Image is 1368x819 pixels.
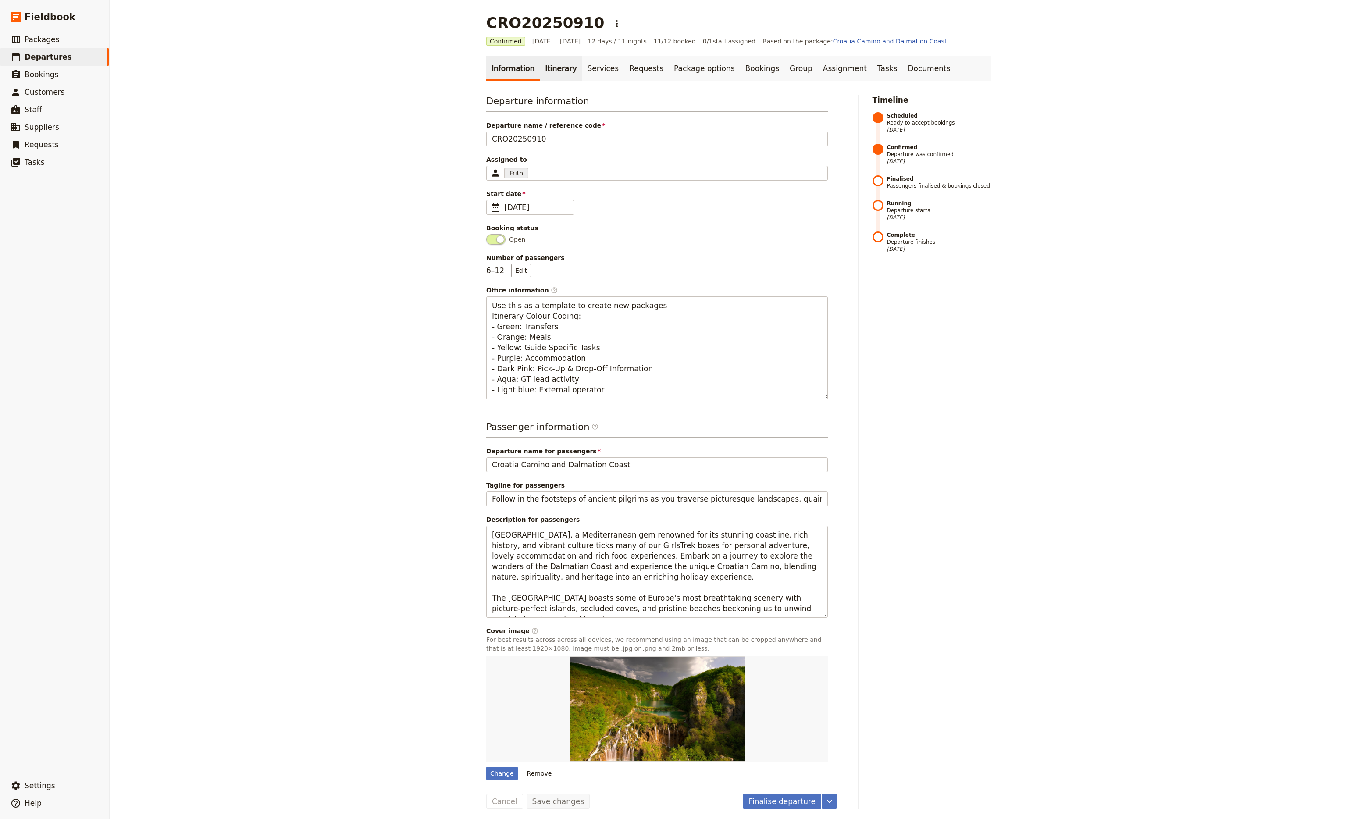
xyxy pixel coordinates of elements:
[540,56,582,81] a: Itinerary
[486,155,828,164] span: Assigned to
[609,16,624,31] button: Actions
[887,126,992,133] span: [DATE]
[486,121,828,130] span: Departure name / reference code
[530,168,532,178] input: Assigned toFrithClear input
[25,70,58,79] span: Bookings
[531,627,538,634] span: ​
[743,794,821,809] button: Finalise departure
[486,286,828,295] span: Office information
[25,88,64,96] span: Customers
[588,37,647,46] span: 12 days / 11 nights
[486,189,828,198] span: Start date
[25,799,42,808] span: Help
[486,95,828,112] h3: Departure information
[551,287,558,294] span: ​
[887,175,992,182] strong: Finalised
[669,56,740,81] a: Package options
[486,264,531,277] p: 6 – 12
[486,457,828,472] input: Departure name for passengers
[486,253,828,262] span: Number of passengers
[582,56,624,81] a: Services
[486,627,828,635] div: Cover image
[25,53,72,61] span: Departures
[624,56,669,81] a: Requests
[509,169,523,178] span: Frith
[486,767,518,780] div: Change
[784,56,818,81] a: Group
[887,214,992,221] span: [DATE]
[887,144,992,151] strong: Confirmed
[486,491,828,506] input: Tagline for passengers
[486,515,828,524] span: Description for passengers
[822,794,837,809] button: More actions
[818,56,872,81] a: Assignment
[25,140,59,149] span: Requests
[486,132,828,146] input: Departure name / reference code
[486,794,523,809] button: Cancel
[762,37,947,46] span: Based on the package:
[833,38,947,45] a: Croatia Camino and Dalmation Coast
[654,37,696,46] span: 11/12 booked
[591,423,598,434] span: ​
[887,112,992,119] strong: Scheduled
[887,175,992,189] span: Passengers finalised & bookings closed
[490,202,501,213] span: ​
[504,202,568,213] span: [DATE]
[486,56,540,81] a: Information
[740,56,784,81] a: Bookings
[703,37,755,46] span: 0 / 1 staff assigned
[887,231,992,239] strong: Complete
[486,526,828,618] textarea: Description for passengers
[486,224,828,232] div: Booking status
[486,447,828,456] span: Departure name for passengers
[25,11,75,24] span: Fieldbook
[887,200,992,207] strong: Running
[532,37,581,46] span: [DATE] – [DATE]
[486,296,828,399] textarea: Office information​
[486,14,604,32] h1: CRO20250910
[486,37,525,46] span: Confirmed
[486,481,828,490] span: Tagline for passengers
[887,158,992,165] span: [DATE]
[570,656,745,762] img: https://d33jgr8dhgav85.cloudfront.net/65720455998748ca6b7d31aa/673aa80ddb17268fcbed4881?Expires=1...
[887,231,992,253] span: Departure finishes
[511,264,531,277] button: Number of passengers6–12
[25,35,59,44] span: Packages
[25,158,45,167] span: Tasks
[25,105,42,114] span: Staff
[887,144,992,165] span: Departure was confirmed
[887,246,992,253] span: [DATE]
[887,112,992,133] span: Ready to accept bookings
[486,635,828,653] p: For best results across across all devices, we recommend using an image that can be cropped anywh...
[523,767,556,780] button: Remove
[527,794,590,809] button: Save changes
[591,423,598,430] span: ​
[873,95,992,105] h2: Timeline
[887,200,992,221] span: Departure starts
[872,56,903,81] a: Tasks
[509,235,525,244] span: Open
[25,123,59,132] span: Suppliers
[486,420,828,438] h3: Passenger information
[902,56,955,81] a: Documents
[25,781,55,790] span: Settings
